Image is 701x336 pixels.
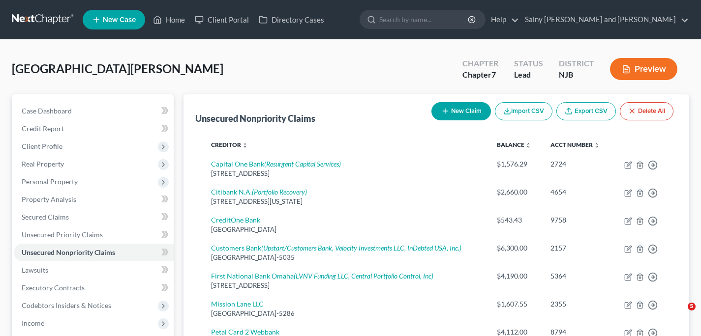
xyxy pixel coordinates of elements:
div: 4654 [550,187,605,197]
div: $1,607.55 [497,299,535,309]
span: Codebtors Insiders & Notices [22,301,111,309]
a: Export CSV [556,102,616,120]
div: 9758 [550,215,605,225]
span: Unsecured Nonpriority Claims [22,248,115,256]
a: Creditor unfold_more [211,141,248,148]
i: unfold_more [525,142,531,148]
span: Client Profile [22,142,62,150]
div: Chapter [462,69,498,81]
div: [GEOGRAPHIC_DATA] [211,225,481,234]
span: 7 [491,70,496,79]
span: New Case [103,16,136,24]
div: $2,660.00 [497,187,535,197]
i: (Portfolio Recovery) [252,188,307,196]
i: (Upstart/Customers Bank, Velocity Investments LLC, InDebted USA, Inc.) [261,244,461,252]
div: [STREET_ADDRESS] [211,169,481,178]
a: Balance unfold_more [497,141,531,148]
span: Credit Report [22,124,64,133]
span: Unsecured Priority Claims [22,230,103,239]
iframe: Intercom live chat [668,303,691,326]
div: $4,190.00 [497,271,535,281]
a: Case Dashboard [14,102,174,120]
div: $1,576.29 [497,159,535,169]
a: Executory Contracts [14,279,174,297]
i: (LVNV Funding LLC, Central Portfolio Control, Inc) [294,272,433,280]
span: Personal Property [22,177,78,186]
i: unfold_more [594,142,600,148]
button: Preview [610,58,677,80]
span: Real Property [22,160,64,168]
span: Secured Claims [22,213,69,221]
div: NJB [559,69,594,81]
a: Help [486,11,519,28]
div: $543.43 [497,215,535,225]
a: Customers Bank(Upstart/Customers Bank, Velocity Investments LLC, InDebted USA, Inc.) [211,244,461,252]
a: Acct Number unfold_more [550,141,600,148]
span: Lawsuits [22,266,48,274]
a: CreditOne Bank [211,216,260,224]
button: New Claim [431,102,491,120]
div: [STREET_ADDRESS][US_STATE] [211,197,481,206]
a: Citibank N.A.(Portfolio Recovery) [211,188,307,196]
div: Status [514,58,543,69]
span: 5 [688,303,696,310]
div: District [559,58,594,69]
div: [GEOGRAPHIC_DATA]-5286 [211,309,481,318]
a: Client Portal [190,11,254,28]
i: unfold_more [242,142,248,148]
a: Petal Card 2 Webbank [211,328,279,336]
span: Case Dashboard [22,107,72,115]
a: First National Bank Omaha(LVNV Funding LLC, Central Portfolio Control, Inc) [211,272,433,280]
button: Import CSV [495,102,552,120]
a: Capital One Bank(Resurgent Capital Services) [211,160,341,168]
div: [STREET_ADDRESS] [211,281,481,290]
div: [GEOGRAPHIC_DATA]-5035 [211,253,481,262]
a: Credit Report [14,120,174,138]
div: $6,300.00 [497,243,535,253]
span: Property Analysis [22,195,76,203]
a: Home [148,11,190,28]
a: Property Analysis [14,191,174,208]
span: [GEOGRAPHIC_DATA][PERSON_NAME] [12,61,223,76]
div: Unsecured Nonpriority Claims [195,112,315,124]
span: Income [22,319,44,327]
div: 2157 [550,243,605,253]
span: Executory Contracts [22,283,85,292]
button: Delete All [620,102,673,120]
a: Secured Claims [14,208,174,226]
a: Directory Cases [254,11,329,28]
a: Salny [PERSON_NAME] and [PERSON_NAME] [520,11,689,28]
div: 5364 [550,271,605,281]
input: Search by name... [379,10,469,28]
div: 2724 [550,159,605,169]
a: Lawsuits [14,261,174,279]
div: Chapter [462,58,498,69]
i: (Resurgent Capital Services) [264,160,341,168]
div: Lead [514,69,543,81]
a: Unsecured Nonpriority Claims [14,244,174,261]
a: Unsecured Priority Claims [14,226,174,244]
a: Mission Lane LLC [211,300,264,308]
div: 2355 [550,299,605,309]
